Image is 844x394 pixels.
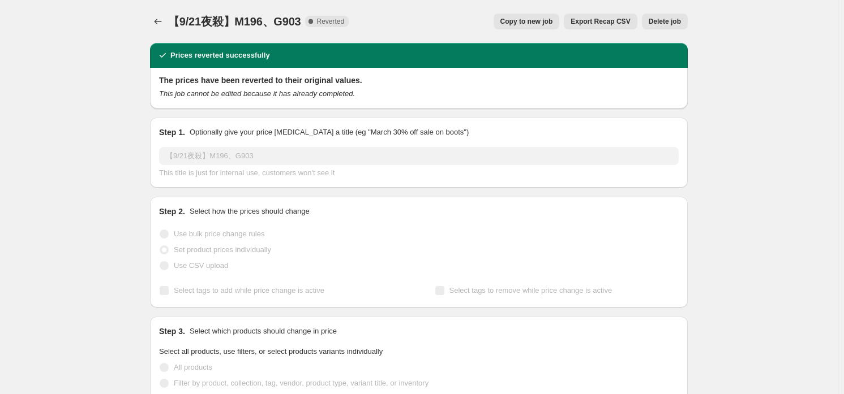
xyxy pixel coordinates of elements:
input: 30% off holiday sale [159,147,679,165]
span: Use bulk price change rules [174,230,264,238]
span: Select all products, use filters, or select products variants individually [159,347,383,356]
h2: Step 2. [159,206,185,217]
button: Export Recap CSV [564,14,637,29]
span: Select tags to add while price change is active [174,286,324,295]
span: 【9/21夜殺】M196、G903 [168,15,301,28]
p: Select which products should change in price [190,326,337,337]
span: Use CSV upload [174,261,228,270]
span: All products [174,363,212,371]
span: Delete job [649,17,681,26]
h2: Step 3. [159,326,185,337]
button: Copy to new job [494,14,560,29]
p: Optionally give your price [MEDICAL_DATA] a title (eg "March 30% off sale on boots") [190,127,469,138]
i: This job cannot be edited because it has already completed. [159,89,355,98]
button: Price change jobs [150,14,166,29]
span: Export Recap CSV [571,17,630,26]
span: Reverted [316,17,344,26]
h2: Step 1. [159,127,185,138]
span: This title is just for internal use, customers won't see it [159,168,335,177]
span: Filter by product, collection, tag, vendor, product type, variant title, or inventory [174,379,429,387]
span: Copy to new job [500,17,553,26]
p: Select how the prices should change [190,206,310,217]
h2: Prices reverted successfully [170,50,270,61]
span: Select tags to remove while price change is active [449,286,612,295]
h2: The prices have been reverted to their original values. [159,75,679,86]
button: Delete job [642,14,688,29]
span: Set product prices individually [174,245,271,254]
